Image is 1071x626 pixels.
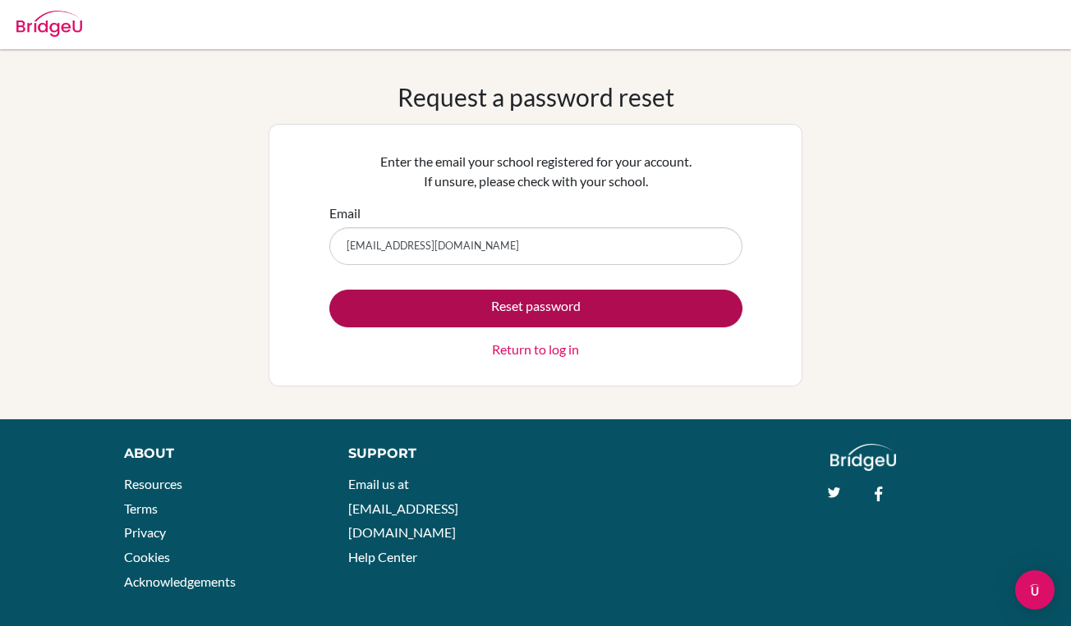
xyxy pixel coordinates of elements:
[1015,570,1055,610] div: Open Intercom Messenger
[124,444,311,464] div: About
[16,11,82,37] img: Bridge-U
[329,203,361,223] label: Email
[329,290,742,327] button: Reset password
[124,500,158,516] a: Terms
[124,524,166,540] a: Privacy
[492,340,579,359] a: Return to log in
[329,152,742,191] p: Enter the email your school registered for your account. If unsure, please check with your school.
[348,476,458,540] a: Email us at [EMAIL_ADDRESS][DOMAIN_NAME]
[124,476,182,491] a: Resources
[398,82,674,112] h1: Request a password reset
[348,444,519,464] div: Support
[830,444,897,471] img: logo_white@2x-f4f0deed5e89b7ecb1c2cc34c3e3d731f90f0f143d5ea2071677605dd97b5244.png
[124,573,236,589] a: Acknowledgements
[348,549,417,564] a: Help Center
[124,549,170,564] a: Cookies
